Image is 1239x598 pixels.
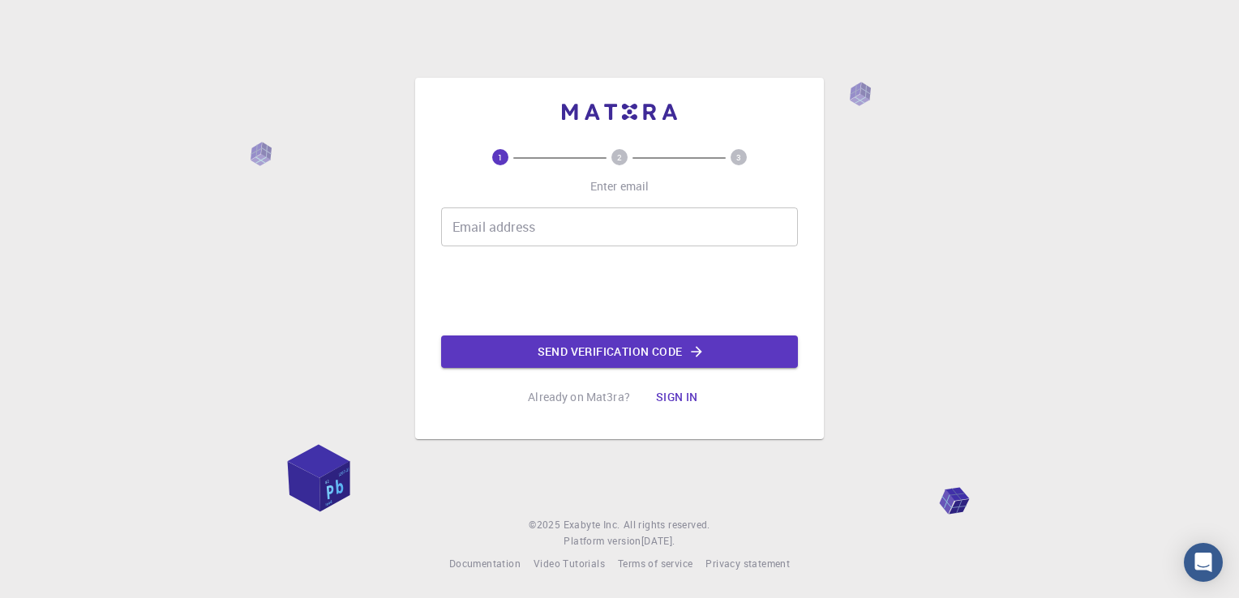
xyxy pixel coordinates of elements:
span: Platform version [564,533,641,549]
p: Already on Mat3ra? [528,389,630,405]
span: Exabyte Inc. [564,518,620,531]
span: © 2025 [529,517,563,533]
button: Send verification code [441,335,798,368]
span: Video Tutorials [534,557,605,570]
a: Exabyte Inc. [564,517,620,533]
a: [DATE]. [641,533,675,549]
a: Documentation [449,556,521,572]
span: [DATE] . [641,534,675,547]
iframe: reCAPTCHA [496,259,743,322]
div: Open Intercom Messenger [1184,543,1223,582]
span: Terms of service [618,557,692,570]
text: 2 [617,152,622,163]
span: Documentation [449,557,521,570]
text: 1 [498,152,503,163]
a: Terms of service [618,556,692,572]
text: 3 [736,152,741,163]
p: Enter email [590,178,650,194]
a: Video Tutorials [534,556,605,572]
button: Sign in [643,381,711,413]
span: All rights reserved. [624,517,710,533]
a: Privacy statement [705,556,790,572]
span: Privacy statement [705,557,790,570]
